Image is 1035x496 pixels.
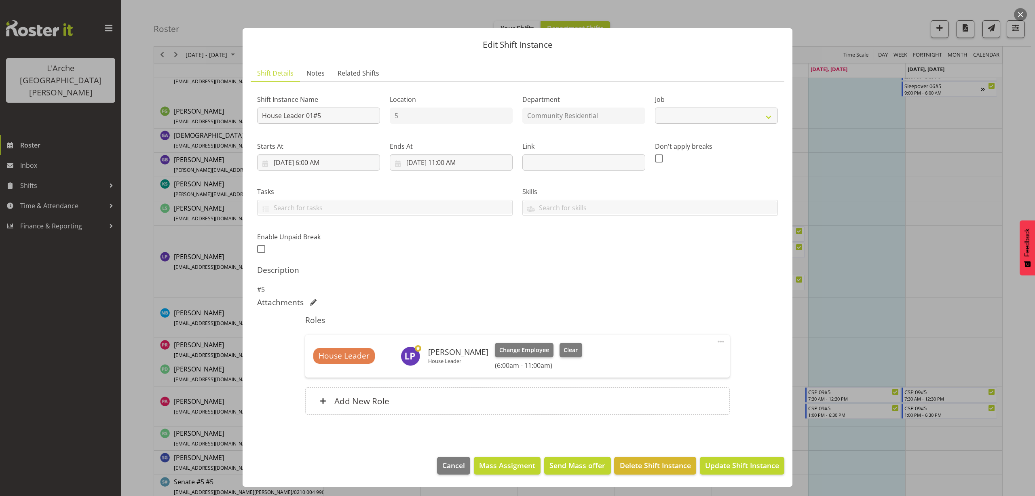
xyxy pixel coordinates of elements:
span: Mass Assigment [479,460,535,471]
span: Clear [564,346,578,355]
h5: Attachments [257,298,304,307]
h6: [PERSON_NAME] [428,348,488,357]
span: Update Shift Instance [705,460,779,471]
label: Starts At [257,141,380,151]
span: Shift Details [257,68,294,78]
input: Search for skills [523,201,777,214]
label: Link [522,141,645,151]
span: Cancel [442,460,465,471]
label: Don't apply breaks [655,141,778,151]
h6: (6:00am - 11:00am) [495,361,582,369]
label: Job [655,95,778,104]
button: Update Shift Instance [700,457,784,475]
img: lydia-peters9732.jpg [401,346,420,366]
label: Ends At [390,141,513,151]
button: Clear [560,343,583,357]
label: Enable Unpaid Break [257,232,380,242]
input: Click to select... [390,154,513,171]
button: Delete Shift Instance [614,457,696,475]
button: Mass Assigment [474,457,541,475]
input: Search for tasks [258,201,512,214]
span: Delete Shift Instance [620,460,691,471]
h5: Description [257,265,778,275]
span: Change Employee [499,346,549,355]
span: House Leader [319,350,370,362]
h5: Roles [305,315,729,325]
p: #5 [257,285,778,294]
h6: Add New Role [334,396,389,406]
input: Shift Instance Name [257,108,380,124]
label: Tasks [257,187,513,196]
button: Feedback - Show survey [1020,220,1035,275]
label: Skills [522,187,778,196]
button: Cancel [437,457,470,475]
span: Feedback [1024,228,1031,257]
p: Edit Shift Instance [251,40,784,49]
span: Send Mass offer [549,460,605,471]
input: Click to select... [257,154,380,171]
p: House Leader [428,358,488,364]
label: Shift Instance Name [257,95,380,104]
button: Change Employee [495,343,553,357]
span: Notes [306,68,325,78]
label: Department [522,95,645,104]
label: Location [390,95,513,104]
button: Send Mass offer [544,457,610,475]
span: Related Shifts [338,68,379,78]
